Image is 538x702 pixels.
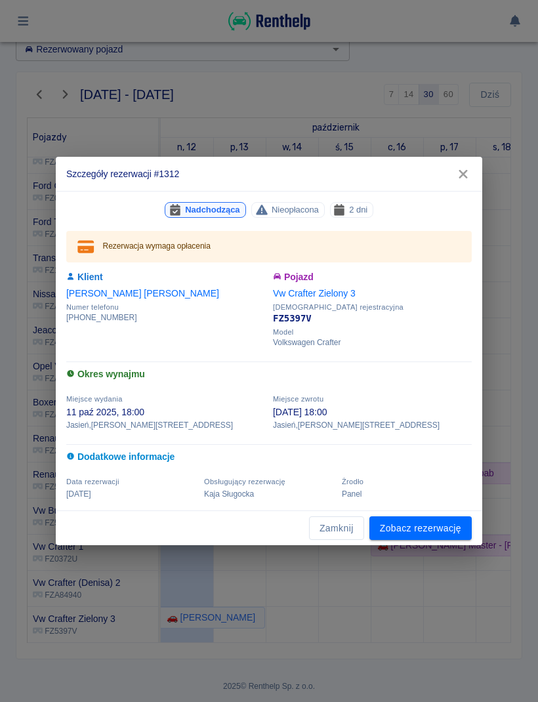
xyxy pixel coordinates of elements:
[66,270,265,284] h6: Klient
[66,312,265,323] p: [PHONE_NUMBER]
[273,288,356,299] a: Vw Crafter Zielony 3
[369,516,472,541] a: Zobacz rezerwację
[309,516,364,541] button: Zamknij
[342,488,472,500] p: Panel
[273,395,323,403] span: Miejsce zwrotu
[180,203,245,217] span: Nadchodząca
[273,405,472,419] p: [DATE] 18:00
[266,203,324,217] span: Nieopłacona
[204,488,334,500] p: Kaja Sługocka
[204,478,285,485] span: Obsługujący rezerwację
[273,419,472,431] p: Jasień , [PERSON_NAME][STREET_ADDRESS]
[66,303,265,312] span: Numer telefonu
[273,270,472,284] h6: Pojazd
[66,450,472,464] h6: Dodatkowe informacje
[66,395,123,403] span: Miejsce wydania
[66,405,265,419] p: 11 paź 2025, 18:00
[66,367,472,381] h6: Okres wynajmu
[103,235,211,258] div: Rezerwacja wymaga opłacenia
[66,419,265,431] p: Jasień , [PERSON_NAME][STREET_ADDRESS]
[344,203,373,217] span: 2 dni
[66,488,196,500] p: [DATE]
[56,157,482,191] h2: Szczegóły rezerwacji #1312
[273,328,472,337] span: Model
[66,288,219,299] a: [PERSON_NAME] [PERSON_NAME]
[66,478,119,485] span: Data rezerwacji
[273,303,472,312] span: [DEMOGRAPHIC_DATA] rejestracyjna
[273,337,472,348] p: Volkswagen Crafter
[342,478,363,485] span: Żrodło
[273,312,472,325] p: FZ5397V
